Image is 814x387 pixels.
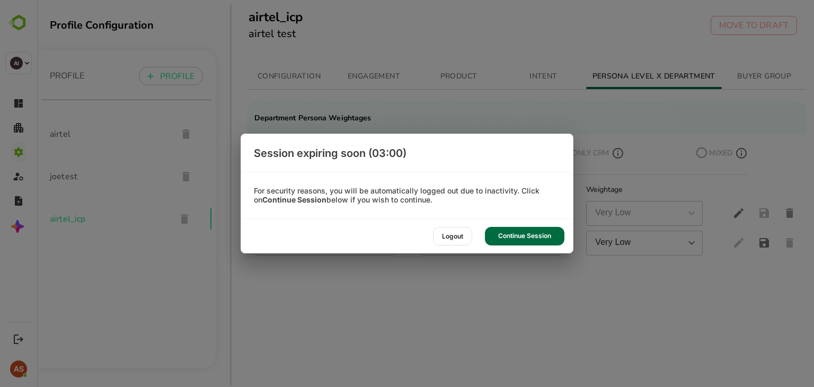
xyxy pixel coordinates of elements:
button: edit [689,200,714,226]
span: joetest [13,170,132,183]
div: Session expiring soon (03:00) [241,134,573,172]
span: ONLY B2 [403,146,436,160]
th: Weightage [541,181,680,198]
div: simple tabs [210,64,769,89]
p: PROFILE [13,69,47,82]
span: PRODUCT [386,70,458,83]
span: airtel [13,128,132,140]
svg: Wherever empty, values will be updated as per Bamboobox's prediction logic. CRM values will alway... [699,148,710,159]
button: PROFILE [102,67,166,85]
b: Continue Session [262,195,326,204]
button: save [714,230,740,256]
div: For security reasons, you will be automatically logged out due to inactivity. Click on below if y... [241,187,573,205]
h5: airtel_icp [211,8,266,25]
button: MOVE TO DRAFT [674,16,760,35]
p: Department Persona Weightages [217,112,334,124]
div: Logout [433,227,472,245]
button: Open [505,235,520,250]
button: Open [647,235,662,250]
button: Open [339,235,354,250]
svg: Values will be updated as per Bamboobox's prediction logic [438,148,449,159]
span: INTENT [471,70,543,83]
span: BUYER GROUP [691,70,763,83]
p: Generate Score Based On [216,148,317,161]
p: MOVE TO DRAFT [682,19,751,32]
div: airtel [4,113,174,155]
span: MIXED [671,146,696,160]
th: Department [210,181,375,198]
span: PERSONA LEVEL X DEPARTMENT [555,70,678,83]
th: Persona Level [375,181,541,198]
span: ENGAGEMENT [301,70,373,83]
span: airtel_icp [13,213,130,225]
table: simple table [210,181,769,258]
button: delete [740,200,765,226]
div: Profile Configuration [13,18,179,32]
span: ONLY CRM [534,146,573,160]
span: CONFIGURATION [216,70,288,83]
div: Continue Session [485,227,564,245]
h6: airtel test [211,25,266,42]
p: PROFILE [123,70,157,83]
div: joetest [4,155,174,198]
div: airtel_icp [4,198,174,240]
svg: Values will be updated as per CRM records [576,148,586,159]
